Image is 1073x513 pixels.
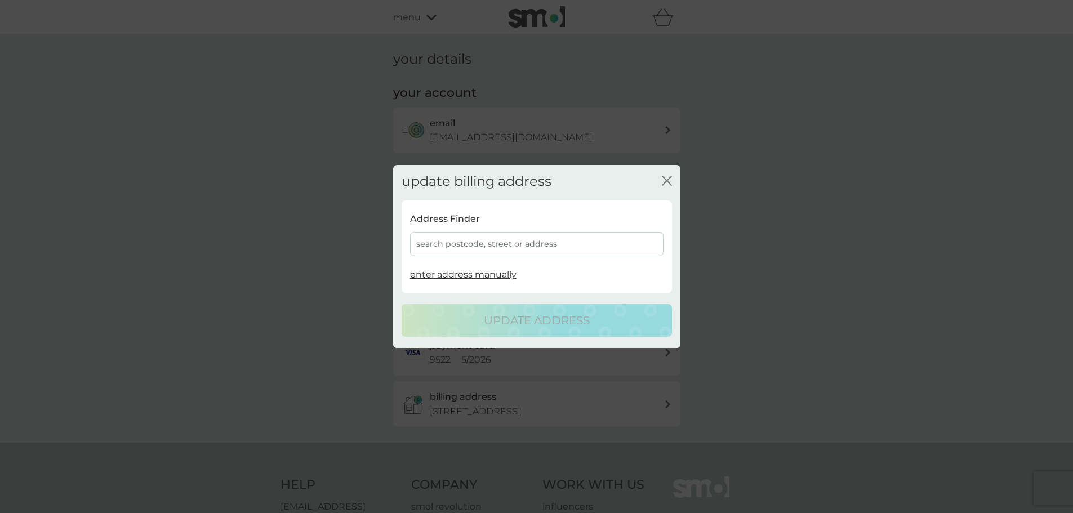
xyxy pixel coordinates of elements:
[410,269,517,280] span: enter address manually
[410,267,517,282] button: enter address manually
[402,304,672,337] button: update address
[410,232,664,256] div: search postcode, street or address
[410,212,480,226] p: Address Finder
[662,176,672,188] button: close
[402,173,551,190] h2: update billing address
[484,311,590,329] p: update address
